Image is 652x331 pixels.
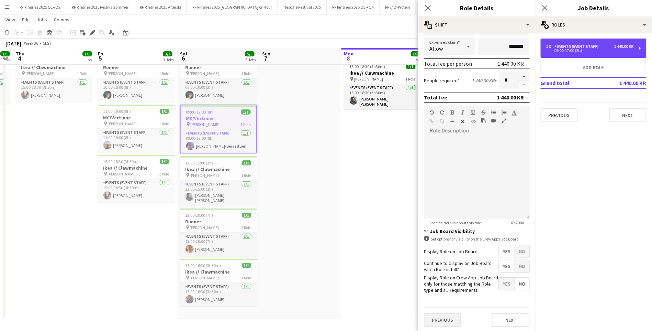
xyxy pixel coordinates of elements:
span: 15:00-18:30 (3h30m) [103,159,139,164]
label: People required [424,77,460,84]
div: 1 x [546,44,554,49]
span: 1 Role [241,225,251,230]
span: [PERSON_NAME] [190,71,219,76]
span: 1 Role [159,121,169,126]
span: 15:00-18:30 (3h30m) [350,64,385,69]
button: Italic [460,110,465,115]
button: Increase [519,72,530,81]
button: Redo [440,110,445,115]
button: Underline [471,110,475,115]
span: View [5,17,15,23]
span: 1/1 [241,109,251,115]
span: 5 [97,54,103,62]
h3: Ikea // Clawmachine [180,269,257,275]
h3: MC/Vertinne [181,115,256,121]
a: Edit [19,15,33,24]
button: RF Ringnes 2025 Festivalsommer [66,0,134,14]
span: [PERSON_NAME] [108,171,137,177]
span: 1/1 [242,213,251,218]
div: 1 440.00 KR [498,60,524,67]
span: Specific details about this role [424,220,486,225]
span: 1 Role [406,76,416,82]
span: 1/1 [406,64,416,69]
span: Mon [344,51,354,57]
button: RF Ringnes 2025 Q3 +Q4 [327,0,380,14]
button: Ordered List [502,110,506,115]
app-card-role: Events (Event Staff)1/115:00-18:30 (3h30m)[PERSON_NAME] [180,283,257,306]
td: 1 440.00 KR [603,77,647,88]
span: No [515,278,529,290]
button: RF Ringnes 2025 [GEOGRAPHIC_DATA] on-tour [187,0,278,14]
app-job-card: 08:00-10:00 (2h)1/1Runner [PERSON_NAME]1 RoleEvents (Event Staff)1/108:00-10:00 (2h)[PERSON_NAME] [180,54,257,102]
span: 1/1 [82,51,92,56]
span: Thu [16,51,24,57]
button: Next [493,313,530,327]
div: Total fee [424,94,447,101]
app-card-role: Events (Event Staff)1/108:00-10:00 (2h)[PERSON_NAME] [180,78,257,102]
span: [PERSON_NAME] [191,122,220,127]
button: Add role [541,61,647,74]
app-job-card: 11:00-19:00 (8h)1/1MC/Vertinne [PERSON_NAME]1 RoleEvents (Event Staff)1/111:00-19:00 (8h)[PERSON_... [98,105,175,152]
label: Continue to display on Job Board when Role is full? [424,260,498,273]
a: Jobs [34,15,50,24]
td: Grand total [541,77,603,88]
span: 13:00-15:00 (2h) [186,160,213,165]
span: 1 Role [159,171,169,177]
h3: Ikea // Clawmachine [180,166,257,172]
span: 1/1 [160,109,169,114]
div: 09:00-17:00 (8h) [546,49,634,52]
span: 09:00-17:00 (8h) [186,109,214,115]
span: 6 [179,54,188,62]
button: RF // Q-Protein [380,0,416,14]
button: Horizontal Line [450,119,455,124]
span: [PERSON_NAME] [354,76,383,82]
div: 1 440.00 KR [497,94,524,101]
button: Previous [541,108,578,122]
span: [PERSON_NAME] [26,71,55,76]
span: 4 [15,54,24,62]
span: Fri [98,51,103,57]
label: Display Role on Job Board [424,248,477,255]
button: Text Color [512,110,517,115]
span: Comms [54,17,69,23]
button: Bold [450,110,455,115]
h3: Runner [180,64,257,71]
span: 1/1 [411,51,420,56]
h3: Runner [98,64,175,71]
div: 13:00-20:00 (7h)1/1Runner [PERSON_NAME]1 RoleEvents (Event Staff)1/113:00-20:00 (7h)[PERSON_NAME] [180,209,257,256]
div: 1 440.00 KR [614,44,634,49]
span: [PERSON_NAME] [108,71,137,76]
button: Fullscreen [502,118,506,124]
span: 15:00-18:30 (3h30m) [186,263,221,268]
div: 15:00-18:30 (3h30m)1/1Ikea // Clawmachine [PERSON_NAME]1 RoleEvents (Event Staff)1/115:00-18:30 (... [16,54,93,102]
button: Insert video [491,118,496,124]
h3: Role Details [418,3,535,12]
span: 1 Role [159,71,169,76]
div: 10:00-18:00 (8h)1/1Runner [PERSON_NAME]1 RoleEvents (Event Staff)1/110:00-18:00 (8h)[PERSON_NAME] [98,54,175,102]
span: 1 Role [241,71,251,76]
span: 5/5 [245,51,255,56]
app-job-card: 09:00-17:00 (8h)1/1MC/Vertinne [PERSON_NAME]1 RoleEvents (Event Staff)1/109:00-17:00 (8h)[PERSON_... [180,105,257,153]
span: 1 Role [241,122,251,127]
button: Clear Formatting [460,119,465,124]
span: Yes [499,245,515,258]
app-job-card: 15:00-18:30 (3h30m)1/1Ikea // Clawmachine [PERSON_NAME]1 RoleEvents (Event Staff)1/115:00-18:30 (... [98,155,175,202]
div: 1 Job [83,57,92,62]
span: 0 / 2000 [506,220,530,225]
div: Set options for visibility on the Crew App’s Job Board [424,236,530,242]
app-job-card: 15:00-18:30 (3h30m)1/1Ikea // Clawmachine [PERSON_NAME]1 RoleEvents (Event Staff)1/115:00-18:30 (... [180,259,257,306]
a: View [3,15,18,24]
button: RF Ringnes 2025 Q1+Q2 [14,0,66,14]
app-job-card: In progress15:00-18:30 (3h30m)1/1Ikea // Clawmachine [PERSON_NAME]1 RoleEvents (Event Staff)1/115... [344,54,421,109]
button: RF Ringnes 2025 Afterski [134,0,187,14]
h3: Runner [180,218,257,225]
span: 1/1 [0,51,10,56]
span: [PERSON_NAME] [190,173,219,178]
a: Comms [51,15,72,24]
span: Allow [429,45,443,52]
